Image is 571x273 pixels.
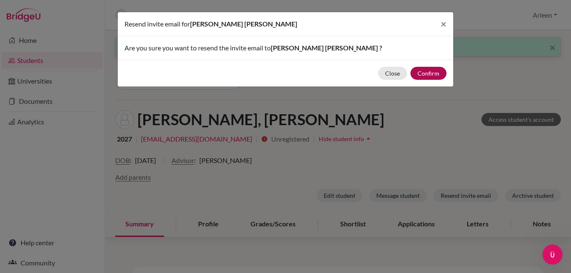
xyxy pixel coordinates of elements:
[190,20,297,28] span: [PERSON_NAME] [PERSON_NAME]
[441,18,447,30] span: ×
[271,44,382,52] span: [PERSON_NAME] [PERSON_NAME] ?
[542,244,563,265] iframe: Intercom live chat
[124,20,190,28] span: Resend invite email for
[378,67,407,80] button: Close
[124,43,447,53] p: Are you sure you want to resend the invite email to
[410,67,447,80] button: Confirm
[434,12,453,36] button: Close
